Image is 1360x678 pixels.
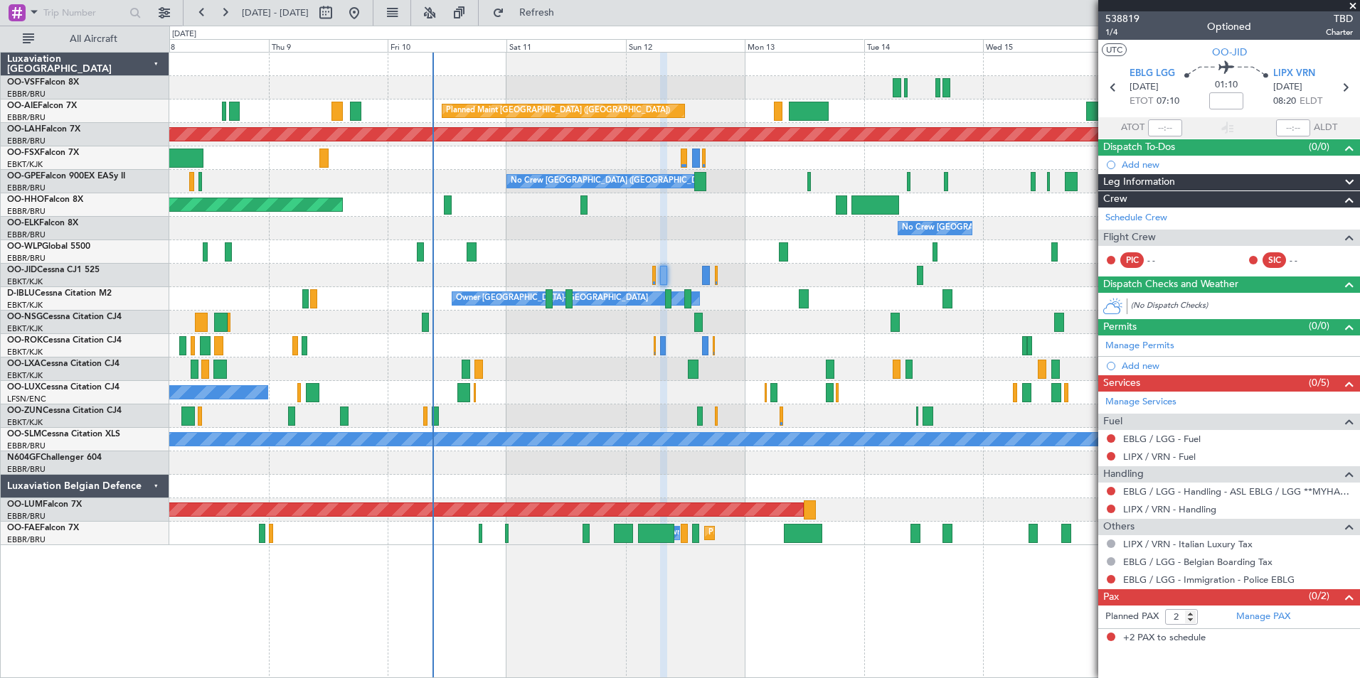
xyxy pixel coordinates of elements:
span: Crew [1103,191,1127,208]
span: Handling [1103,466,1144,483]
span: ATOT [1121,121,1144,135]
a: OO-ELKFalcon 8X [7,219,78,227]
span: OO-ELK [7,219,39,227]
a: EBKT/KJK [7,159,43,170]
button: UTC [1102,43,1127,56]
span: Flight Crew [1103,230,1156,246]
a: OO-FAEFalcon 7X [7,524,79,532]
div: [DATE] [172,28,196,41]
div: Planned Maint Melsbroek Air Base [708,522,833,544]
span: +2 PAX to schedule [1123,631,1206,645]
button: All Aircraft [16,28,154,50]
span: EBLG LGG [1130,67,1175,81]
div: Tue 14 [864,39,983,52]
a: EBLG / LGG - Immigration - Police EBLG [1123,574,1295,586]
a: LIPX / VRN - Italian Luxury Tax [1123,538,1253,550]
span: 1/4 [1105,26,1139,38]
span: OO-LXA [7,360,41,368]
button: Refresh [486,1,571,24]
a: EBLG / LGG - Handling - ASL EBLG / LGG **MYHANDLING** [1123,485,1353,497]
a: OO-HHOFalcon 8X [7,195,83,204]
a: EBBR/BRU [7,89,46,99]
a: EBBR/BRU [7,441,46,451]
a: OO-ROKCessna Citation CJ4 [7,336,122,345]
span: Charter [1326,26,1353,38]
span: OO-LAH [7,125,41,134]
span: Services [1103,375,1140,392]
a: EBLG / LGG - Fuel [1123,433,1201,445]
span: OO-JID [7,266,37,274]
a: Manage Services [1105,395,1176,409]
span: Refresh [507,8,567,18]
a: EBKT/KJK [7,276,43,287]
span: OO-LUM [7,500,43,509]
div: Wed 8 [149,39,268,52]
span: (0/5) [1309,375,1329,390]
div: Optioned [1207,19,1251,34]
a: D-IBLUCessna Citation M2 [7,289,112,298]
a: OO-GPEFalcon 900EX EASy II [7,172,125,181]
span: N604GF [7,453,41,462]
div: Planned Maint [GEOGRAPHIC_DATA] ([GEOGRAPHIC_DATA]) [446,100,670,122]
span: 538819 [1105,11,1139,26]
a: EBBR/BRU [7,464,46,475]
div: Fri 10 [388,39,506,52]
div: Add new [1122,158,1353,171]
a: Manage PAX [1236,610,1290,624]
span: Others [1103,519,1135,535]
div: No Crew [GEOGRAPHIC_DATA] ([GEOGRAPHIC_DATA] National) [902,217,1140,239]
span: ALDT [1314,121,1337,135]
a: OO-SLMCessna Citation XLS [7,430,120,438]
span: OO-WLP [7,242,42,251]
a: EBBR/BRU [7,183,46,193]
a: EBBR/BRU [7,253,46,264]
span: Permits [1103,319,1137,335]
span: OO-JID [1212,45,1247,60]
span: OO-GPE [7,172,41,181]
span: [DATE] [1130,80,1159,95]
span: (0/2) [1309,588,1329,603]
a: Manage Permits [1105,339,1174,353]
a: LIPX / VRN - Handling [1123,503,1216,515]
span: 07:10 [1157,95,1179,109]
div: No Crew [GEOGRAPHIC_DATA] ([GEOGRAPHIC_DATA] National) [511,171,749,192]
span: OO-ZUN [7,407,43,415]
a: EBBR/BRU [7,511,46,522]
a: OO-LUMFalcon 7X [7,500,82,509]
a: EBKT/KJK [7,300,43,311]
span: Leg Information [1103,174,1175,190]
span: 08:20 [1273,95,1296,109]
a: OO-NSGCessna Citation CJ4 [7,313,122,321]
a: EBBR/BRU [7,534,46,545]
a: EBBR/BRU [7,136,46,146]
a: EBKT/KJK [7,347,43,357]
span: OO-NSG [7,313,43,321]
a: OO-ZUNCessna Citation CJ4 [7,407,122,415]
span: (0/0) [1309,318,1329,333]
a: OO-LAHFalcon 7X [7,125,80,134]
span: (0/0) [1309,139,1329,154]
span: OO-ROK [7,336,43,345]
a: N604GFChallenger 604 [7,453,102,462]
a: EBKT/KJK [7,323,43,334]
input: Trip Number [43,2,125,23]
span: OO-SLM [7,430,41,438]
span: OO-VSF [7,78,40,87]
a: LFSN/ENC [7,394,46,404]
a: OO-WLPGlobal 5500 [7,242,90,251]
a: EBKT/KJK [7,417,43,428]
span: [DATE] - [DATE] [242,6,309,19]
label: Planned PAX [1105,610,1159,624]
span: [DATE] [1273,80,1302,95]
a: OO-LXACessna Citation CJ4 [7,360,119,368]
span: Dispatch Checks and Weather [1103,276,1238,293]
span: OO-HHO [7,195,44,204]
div: Owner [GEOGRAPHIC_DATA]-[GEOGRAPHIC_DATA] [456,288,648,309]
span: OO-AIE [7,102,38,110]
a: EBBR/BRU [7,206,46,217]
div: Sat 11 [506,39,625,52]
div: Sun 12 [626,39,745,52]
span: 01:10 [1215,78,1238,92]
a: OO-VSFFalcon 8X [7,78,79,87]
a: EBBR/BRU [7,112,46,123]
